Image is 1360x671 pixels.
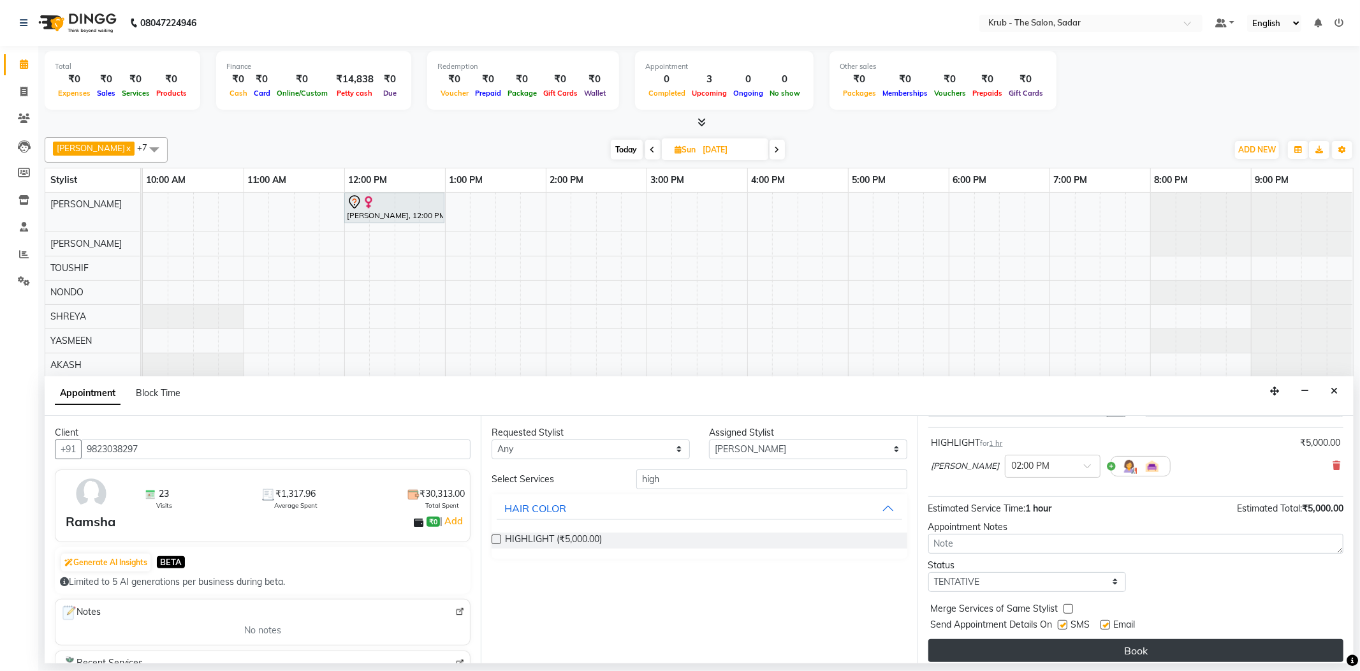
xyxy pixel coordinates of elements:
div: ₹0 [94,72,119,87]
button: Book [928,639,1343,662]
img: avatar [73,475,110,512]
input: Search by service name [636,469,907,489]
span: ₹30,313.00 [420,487,465,501]
div: Limited to 5 AI generations per business during beta. [60,575,465,589]
div: ₹0 [274,72,331,87]
span: | [440,513,465,529]
div: Client [55,426,471,439]
span: Products [153,89,190,98]
span: AKASH [50,359,82,371]
button: HAIR COLOR [497,497,902,520]
a: 11:00 AM [244,171,290,189]
div: ₹0 [581,72,609,87]
img: Interior.png [1144,459,1160,474]
div: Ramsha [66,512,115,531]
span: Prepaids [969,89,1005,98]
a: 2:00 PM [546,171,587,189]
div: Finance [226,61,401,72]
span: NONDO [50,286,84,298]
span: TOUSHIF [50,262,89,274]
div: ₹0 [153,72,190,87]
span: No notes [244,624,281,637]
span: Gift Cards [1005,89,1046,98]
div: [PERSON_NAME], 12:00 PM-01:00 PM, GLOBAL HAIR COLOR MAJIREL [346,195,443,221]
a: 3:00 PM [647,171,687,189]
span: ₹0 [427,517,440,527]
span: ₹1,317.96 [275,487,316,501]
span: Block Time [136,387,180,399]
div: ₹0 [437,72,472,87]
span: Expenses [55,89,94,98]
div: ₹0 [55,72,94,87]
div: Other sales [840,61,1046,72]
span: Vouchers [931,89,969,98]
div: 3 [689,72,730,87]
span: Prepaid [472,89,504,98]
div: ₹0 [969,72,1005,87]
a: 8:00 PM [1151,171,1191,189]
div: 0 [766,72,803,87]
button: +91 [55,439,82,459]
div: Requested Stylist [492,426,690,439]
div: Total [55,61,190,72]
span: Send Appointment Details On [931,618,1053,634]
div: Redemption [437,61,609,72]
b: 08047224946 [140,5,196,41]
div: 0 [730,72,766,87]
span: SMS [1071,618,1090,634]
div: ₹0 [879,72,931,87]
span: Average Spent [274,501,318,510]
div: ₹0 [540,72,581,87]
div: ₹0 [379,72,401,87]
div: ₹0 [840,72,879,87]
span: Memberships [879,89,931,98]
span: Sales [94,89,119,98]
span: Email [1114,618,1136,634]
div: HIGHLIGHT [932,436,1003,450]
span: Petty cash [334,89,376,98]
span: Cash [226,89,251,98]
div: ₹0 [226,72,251,87]
span: YASMEEN [50,335,92,346]
a: 10:00 AM [143,171,189,189]
span: HIGHLIGHT (₹5,000.00) [505,533,602,549]
div: HAIR COLOR [504,501,566,516]
span: Upcoming [689,89,730,98]
span: [PERSON_NAME] [932,460,1000,473]
span: Voucher [437,89,472,98]
span: Estimated Service Time: [928,503,1026,514]
span: Total Spent [425,501,459,510]
img: Hairdresser.png [1122,459,1137,474]
button: Generate AI Insights [61,554,150,571]
a: 7:00 PM [1050,171,1090,189]
a: x [125,143,131,153]
div: Assigned Stylist [709,426,907,439]
span: Merge Services of Same Stylist [931,602,1058,618]
input: Search by Name/Mobile/Email/Code [81,439,471,459]
span: Due [380,89,400,98]
span: Sun [672,145,699,154]
div: ₹0 [119,72,153,87]
span: ₹5,000.00 [1302,503,1343,514]
button: ADD NEW [1235,141,1279,159]
span: Gift Cards [540,89,581,98]
span: 1 hour [1026,503,1052,514]
a: 9:00 PM [1252,171,1292,189]
div: Status [928,559,1127,572]
span: ADD NEW [1238,145,1276,154]
img: logo [33,5,120,41]
div: ₹0 [504,72,540,87]
span: Card [251,89,274,98]
div: Appointment Notes [928,520,1343,534]
a: 6:00 PM [949,171,990,189]
div: Appointment [645,61,803,72]
span: [PERSON_NAME] [50,238,122,249]
span: Package [504,89,540,98]
div: ₹0 [1005,72,1046,87]
span: [PERSON_NAME] [50,198,122,210]
a: 5:00 PM [849,171,889,189]
span: Wallet [581,89,609,98]
a: 1:00 PM [446,171,486,189]
span: Ongoing [730,89,766,98]
span: 23 [159,487,169,501]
